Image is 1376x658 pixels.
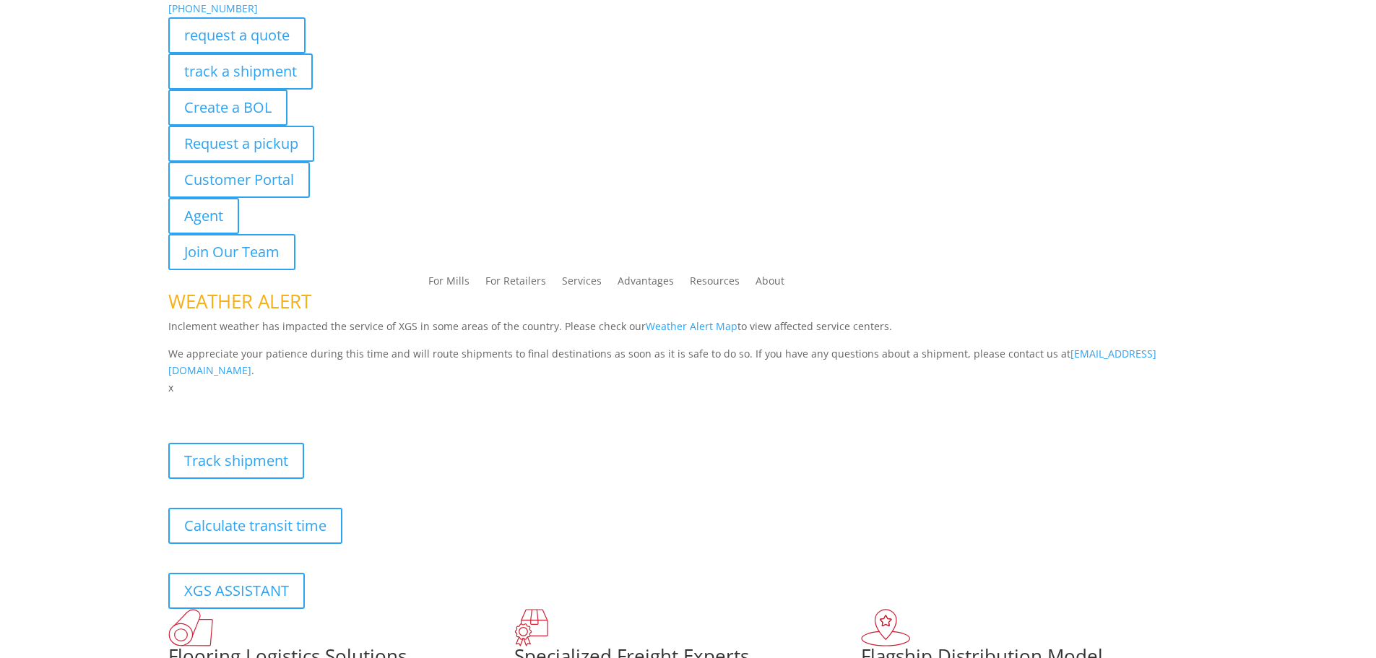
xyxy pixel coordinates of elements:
p: Inclement weather has impacted the service of XGS in some areas of the country. Please check our ... [168,318,1208,345]
a: Services [562,276,602,292]
a: track a shipment [168,53,313,90]
a: Customer Portal [168,162,310,198]
img: xgs-icon-focused-on-flooring-red [514,609,548,646]
a: XGS ASSISTANT [168,573,305,609]
a: Calculate transit time [168,508,342,544]
a: For Retailers [485,276,546,292]
p: x [168,379,1208,397]
a: Resources [690,276,740,292]
img: xgs-icon-flagship-distribution-model-red [861,609,911,646]
span: WEATHER ALERT [168,288,311,314]
b: Visibility, transparency, and control for your entire supply chain. [168,399,490,412]
a: Advantages [618,276,674,292]
a: Join Our Team [168,234,295,270]
a: About [756,276,784,292]
a: Request a pickup [168,126,314,162]
a: Track shipment [168,443,304,479]
a: Create a BOL [168,90,287,126]
a: For Mills [428,276,470,292]
a: Agent [168,198,239,234]
a: [PHONE_NUMBER] [168,1,258,15]
img: xgs-icon-total-supply-chain-intelligence-red [168,609,213,646]
a: request a quote [168,17,306,53]
a: Weather Alert Map [646,319,737,333]
p: We appreciate your patience during this time and will route shipments to final destinations as so... [168,345,1208,380]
